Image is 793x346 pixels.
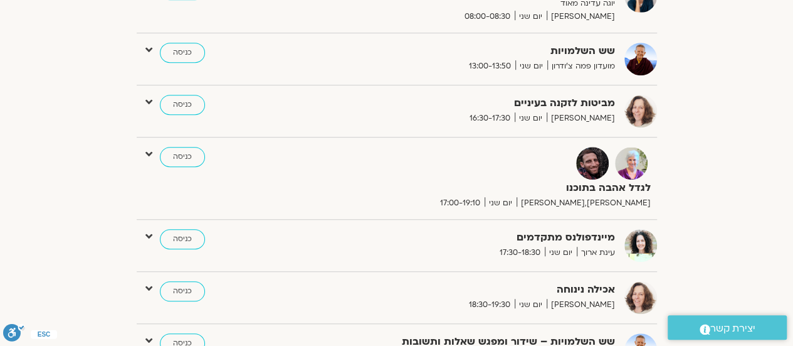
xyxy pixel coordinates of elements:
[495,246,545,259] span: 17:30-18:30
[547,298,615,311] span: [PERSON_NAME]
[515,112,547,125] span: יום שני
[517,197,651,210] span: [PERSON_NAME],[PERSON_NAME]
[308,95,615,112] strong: מביטות לזקנה בעיניים
[160,43,205,63] a: כניסה
[547,10,615,23] span: [PERSON_NAME]
[308,229,615,246] strong: מיינדפולנס מתקדמים
[160,147,205,167] a: כניסה
[668,315,787,340] a: יצירת קשר
[436,197,485,210] span: 17:00-19:10
[160,95,205,115] a: כניסה
[160,281,205,301] a: כניסה
[515,298,547,311] span: יום שני
[547,60,615,73] span: מועדון פמה צ'ודרון
[465,112,515,125] span: 16:30-17:30
[577,246,615,259] span: עינת ארוך
[515,60,547,73] span: יום שני
[515,10,547,23] span: יום שני
[344,180,651,197] strong: לגדל אהבה בתוכנו
[485,197,517,210] span: יום שני
[710,320,755,337] span: יצירת קשר
[465,60,515,73] span: 13:00-13:50
[465,298,515,311] span: 18:30-19:30
[308,281,615,298] strong: אכילה נינוחה
[545,246,577,259] span: יום שני
[308,43,615,60] strong: שש השלמויות
[547,112,615,125] span: [PERSON_NAME]
[160,229,205,249] a: כניסה
[460,10,515,23] span: 08:00-08:30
